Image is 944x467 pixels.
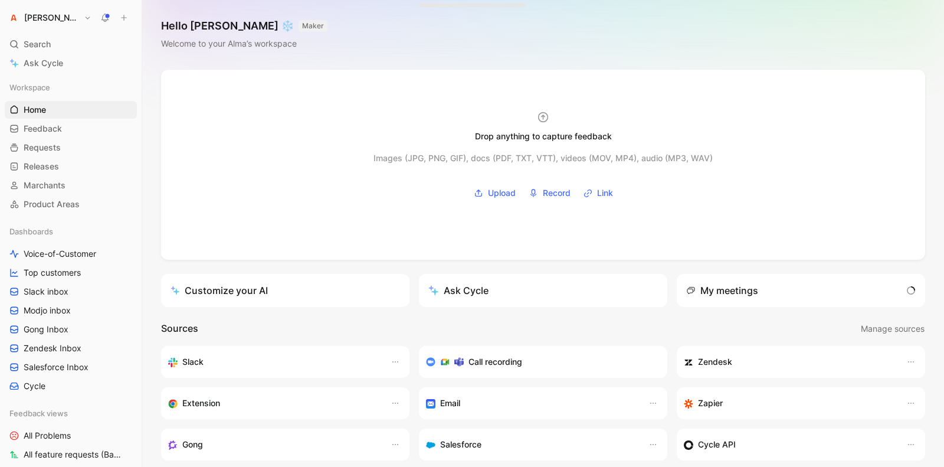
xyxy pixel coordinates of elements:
a: Releases [5,158,137,175]
div: Sync marchants and create docs [684,355,894,369]
span: Slack inbox [24,286,68,298]
span: Search [24,37,51,51]
h3: Zendesk [698,355,732,369]
h3: Salesforce [440,437,481,452]
span: Marchants [24,179,65,191]
div: Record & transcribe meetings from Zoom, Meet & Teams. [426,355,651,369]
div: Drop anything to capture feedback [475,129,612,143]
div: My meetings [686,283,758,298]
button: Record [525,184,575,202]
button: Link [579,184,617,202]
a: Product Areas [5,195,137,213]
a: Zendesk Inbox [5,339,137,357]
a: Feedback [5,120,137,138]
span: Upload [488,186,516,200]
span: Home [24,104,46,116]
div: Search [5,35,137,53]
a: Salesforce Inbox [5,358,137,376]
a: Customize your AI [161,274,409,307]
span: All Problems [24,430,71,442]
span: Link [597,186,613,200]
span: Zendesk Inbox [24,342,81,354]
a: Ask Cycle [5,54,137,72]
a: All Problems [5,427,137,445]
span: Salesforce Inbox [24,361,88,373]
span: Record [543,186,571,200]
div: Capture feedback from thousands of sources with Zapier (survey results, recordings, sheets, etc). [684,396,894,410]
a: Slack inbox [5,283,137,301]
div: Forward emails to your feedback inbox [426,396,637,410]
img: Alma [8,12,19,24]
h3: Call recording [468,355,522,369]
div: DashboardsVoice-of-CustomerTop customersSlack inboxModjo inboxGong InboxZendesk InboxSalesforce I... [5,223,137,395]
h3: Gong [182,437,203,452]
a: Marchants [5,177,137,194]
button: Manage sources [860,321,925,337]
span: Top customers [24,267,81,279]
button: MAKER [299,20,327,32]
div: Capture feedback from anywhere on the web [168,396,379,410]
h3: Cycle API [698,437,736,452]
button: Ask Cycle [419,274,667,307]
a: Modjo inbox [5,302,137,319]
span: Releases [24,161,59,172]
div: Feedback views [5,404,137,422]
div: Sync your marchants, send feedback and get updates in Slack [168,355,379,369]
div: Capture feedback from your incoming calls [168,437,379,452]
a: Requests [5,139,137,156]
span: Requests [24,142,61,154]
span: Modjo inbox [24,305,71,316]
button: Upload [470,184,520,202]
span: Ask Cycle [24,56,63,70]
span: Voice-of-Customer [24,248,96,260]
div: Sync marchants & send feedback from custom sources. Get inspired by our favorite use case [684,437,894,452]
div: Images (JPG, PNG, GIF), docs (PDF, TXT, VTT), videos (MOV, MP4), audio (MP3, WAV) [373,151,713,165]
div: Ask Cycle [428,283,489,298]
span: Cycle [24,380,45,392]
div: Dashboards [5,223,137,240]
div: Workspace [5,79,137,96]
span: Dashboards [9,226,53,237]
h1: Hello [PERSON_NAME] ❄️ [161,19,327,33]
span: Feedback views [9,407,68,419]
span: Gong Inbox [24,324,68,335]
h3: Extension [182,396,220,410]
h3: Email [440,396,460,410]
span: Workspace [9,81,50,93]
a: Top customers [5,264,137,282]
span: All feature requests (Backlog & To do) [24,449,124,461]
button: Alma[PERSON_NAME] [5,9,94,26]
h3: Slack [182,355,204,369]
a: Home [5,101,137,119]
a: All feature requests (Backlog & To do) [5,446,137,463]
div: Customize your AI [171,283,268,298]
span: Feedback [24,123,62,135]
a: Gong Inbox [5,321,137,338]
h1: [PERSON_NAME] [24,12,79,23]
h3: Zapier [698,396,723,410]
a: Cycle [5,377,137,395]
h2: Sources [161,321,198,337]
span: Manage sources [861,322,925,336]
div: Welcome to your Alma’s workspace [161,37,327,51]
span: Product Areas [24,198,80,210]
a: Voice-of-Customer [5,245,137,263]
